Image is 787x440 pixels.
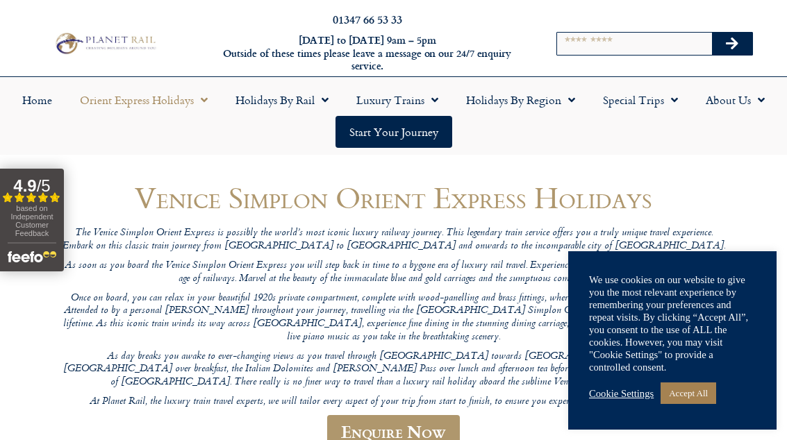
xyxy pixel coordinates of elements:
p: At Planet Rail, the luxury train travel experts, we will tailor every aspect of your trip from st... [60,396,727,409]
p: As soon as you board the Venice Simplon Orient Express you will step back in time to a bygone era... [60,260,727,285]
h1: Venice Simplon Orient Express Holidays [60,181,727,214]
button: Search [712,33,752,55]
nav: Menu [7,84,780,148]
p: Once on board, you can relax in your beautiful 1920s private compartment, complete with wood-pane... [60,292,727,344]
a: Start your Journey [335,116,452,148]
a: Special Trips [589,84,692,116]
h6: [DATE] to [DATE] 9am – 5pm Outside of these times please leave a message on our 24/7 enquiry serv... [213,34,521,73]
div: We use cookies on our website to give you the most relevant experience by remembering your prefer... [589,273,756,373]
a: Holidays by Region [452,84,589,116]
a: Holidays by Rail [222,84,342,116]
a: 01347 66 53 33 [333,11,402,27]
p: The Venice Simplon Orient Express is possibly the world’s most iconic luxury railway journey. Thi... [60,227,727,253]
a: Home [8,84,66,116]
a: Cookie Settings [589,387,654,400]
p: As day breaks you awake to ever-changing views as you travel through [GEOGRAPHIC_DATA] towards [G... [60,350,727,389]
a: Luxury Trains [342,84,452,116]
img: Planet Rail Train Holidays Logo [51,31,158,57]
a: Accept All [661,382,716,404]
a: Orient Express Holidays [66,84,222,116]
a: About Us [692,84,779,116]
